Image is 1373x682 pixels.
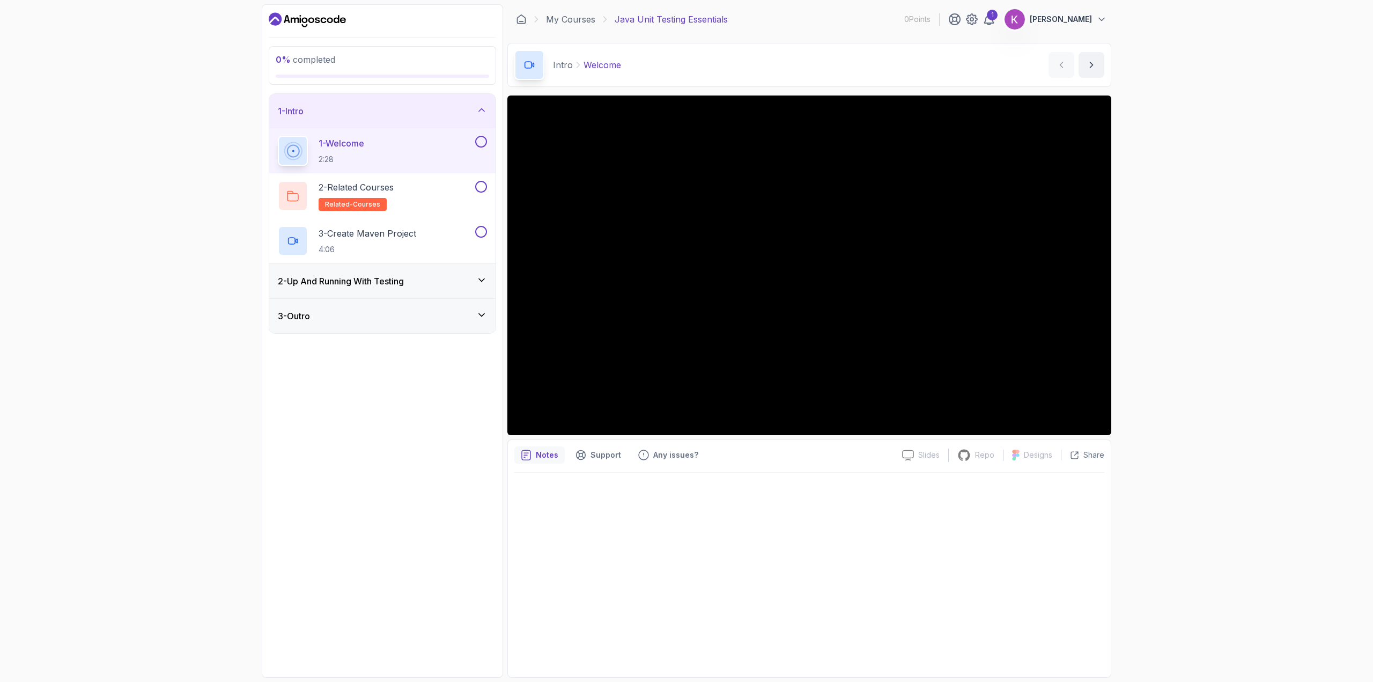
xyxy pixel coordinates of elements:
button: Support button [569,446,628,464]
h3: 3 - Outro [278,310,310,322]
button: next content [1079,52,1104,78]
a: 1 [983,13,995,26]
button: previous content [1049,52,1074,78]
p: Support [590,450,621,460]
p: Java Unit Testing Essentials [615,13,728,26]
p: Share [1083,450,1104,460]
p: [PERSON_NAME] [1030,14,1092,25]
div: 1 [987,10,998,20]
p: Welcome [584,58,621,71]
p: 1 - Welcome [319,137,364,150]
p: 2 - Related Courses [319,181,394,194]
button: Feedback button [632,446,705,464]
button: 1-Welcome2:28 [278,136,487,166]
button: user profile image[PERSON_NAME] [1004,9,1107,30]
p: 2:28 [319,154,364,165]
button: 3-Create Maven Project4:06 [278,226,487,256]
h3: 2 - Up And Running With Testing [278,275,404,288]
iframe: 1 - Hi [507,96,1111,435]
span: 0 % [276,54,291,65]
p: Notes [536,450,558,460]
p: Designs [1024,450,1052,460]
button: Share [1061,450,1104,460]
p: 4:06 [319,244,416,255]
a: Dashboard [269,11,346,28]
img: user profile image [1005,9,1025,30]
a: Dashboard [516,14,527,25]
p: Intro [553,58,573,71]
span: completed [276,54,335,65]
button: 2-Up And Running With Testing [269,264,496,298]
p: Any issues? [653,450,698,460]
p: Repo [975,450,994,460]
button: 1-Intro [269,94,496,128]
a: My Courses [546,13,595,26]
span: related-courses [325,200,380,209]
p: 3 - Create Maven Project [319,227,416,240]
h3: 1 - Intro [278,105,304,118]
button: 2-Related Coursesrelated-courses [278,181,487,211]
button: 3-Outro [269,299,496,333]
p: Slides [918,450,940,460]
button: notes button [514,446,565,464]
p: 0 Points [904,14,931,25]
